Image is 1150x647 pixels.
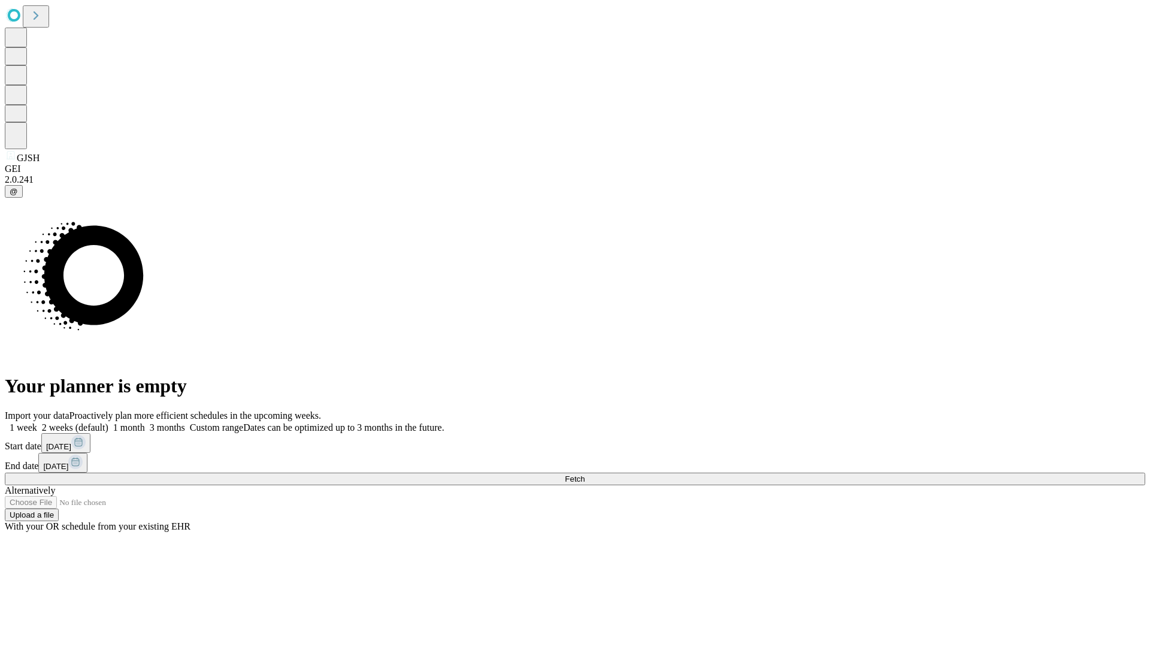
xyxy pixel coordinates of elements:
span: With your OR schedule from your existing EHR [5,521,190,531]
button: Upload a file [5,509,59,521]
span: [DATE] [46,442,71,451]
button: @ [5,185,23,198]
button: [DATE] [38,453,87,473]
button: [DATE] [41,433,90,453]
div: End date [5,453,1145,473]
button: Fetch [5,473,1145,485]
span: 1 month [113,422,145,433]
span: Import your data [5,410,69,421]
span: Dates can be optimized up to 3 months in the future. [243,422,444,433]
span: [DATE] [43,462,68,471]
div: Start date [5,433,1145,453]
span: 1 week [10,422,37,433]
span: GJSH [17,153,40,163]
h1: Your planner is empty [5,375,1145,397]
span: 2 weeks (default) [42,422,108,433]
span: Alternatively [5,485,55,495]
span: 3 months [150,422,185,433]
span: Fetch [565,474,585,483]
span: Proactively plan more efficient schedules in the upcoming weeks. [69,410,321,421]
div: GEI [5,164,1145,174]
span: Custom range [190,422,243,433]
span: @ [10,187,18,196]
div: 2.0.241 [5,174,1145,185]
